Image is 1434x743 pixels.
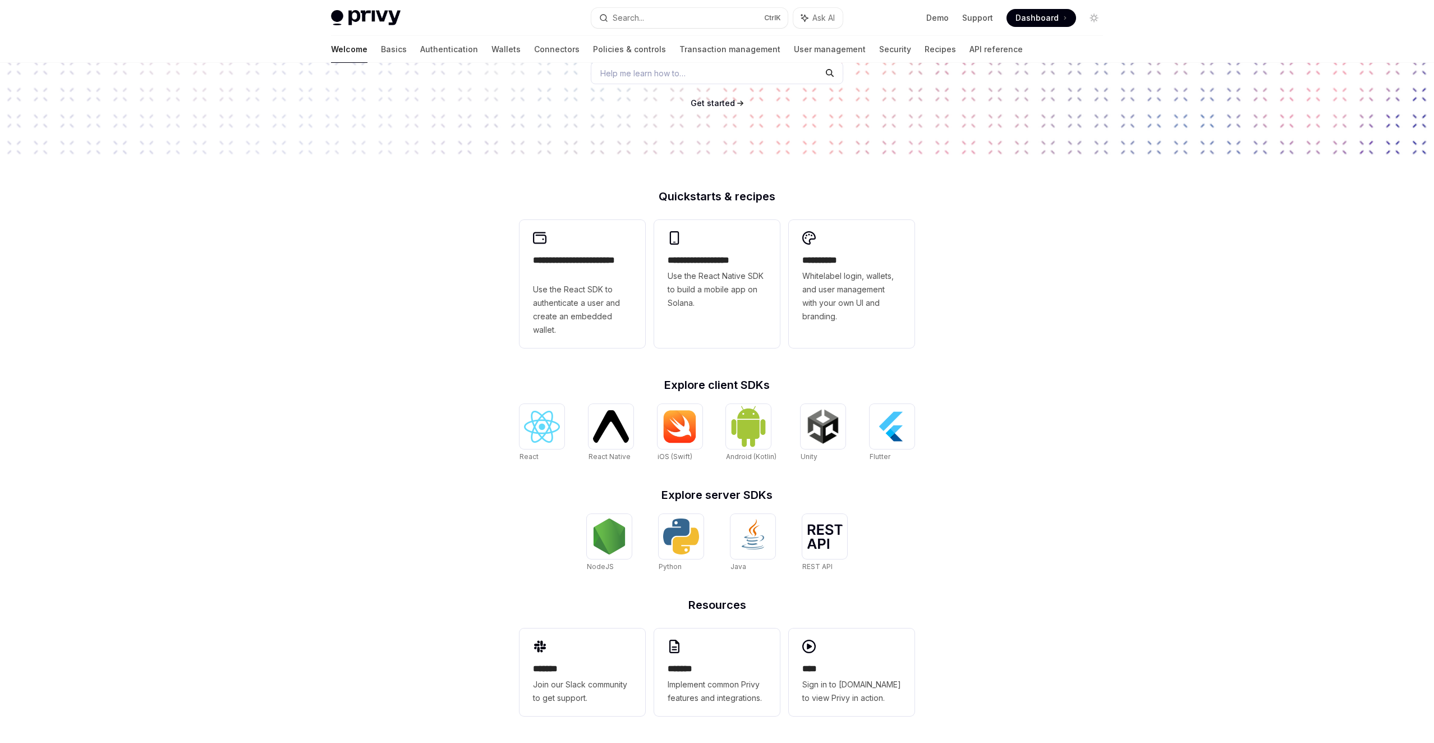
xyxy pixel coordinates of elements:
span: Unity [801,452,817,461]
span: React [520,452,539,461]
a: Policies & controls [593,36,666,63]
a: **** **Join our Slack community to get support. [520,629,645,716]
h2: Explore client SDKs [520,379,914,391]
a: FlutterFlutter [870,404,914,462]
a: React NativeReact Native [589,404,633,462]
a: Recipes [925,36,956,63]
button: Toggle dark mode [1085,9,1103,27]
span: Join our Slack community to get support. [533,678,632,705]
a: Android (Kotlin)Android (Kotlin) [726,404,776,462]
span: React Native [589,452,631,461]
span: iOS (Swift) [658,452,692,461]
a: Security [879,36,911,63]
img: React Native [593,410,629,442]
span: NodeJS [587,562,614,571]
span: Flutter [870,452,890,461]
span: Implement common Privy features and integrations. [668,678,766,705]
img: React [524,411,560,443]
a: NodeJSNodeJS [587,514,632,572]
a: PythonPython [659,514,704,572]
img: light logo [331,10,401,26]
a: Transaction management [679,36,780,63]
img: Java [735,519,771,554]
a: iOS (Swift)iOS (Swift) [658,404,702,462]
img: Python [663,519,699,554]
h2: Explore server SDKs [520,489,914,501]
div: Search... [613,11,644,25]
a: UnityUnity [801,404,845,462]
a: Wallets [491,36,521,63]
span: Use the React SDK to authenticate a user and create an embedded wallet. [533,283,632,337]
span: REST API [802,562,833,571]
span: Whitelabel login, wallets, and user management with your own UI and branding. [802,269,901,323]
a: Dashboard [1006,9,1076,27]
a: ReactReact [520,404,564,462]
a: Authentication [420,36,478,63]
a: **** **Implement common Privy features and integrations. [654,629,780,716]
span: Android (Kotlin) [726,452,776,461]
button: Search...CtrlK [591,8,788,28]
img: Flutter [874,409,910,444]
button: Ask AI [793,8,843,28]
a: Basics [381,36,407,63]
a: **** *****Whitelabel login, wallets, and user management with your own UI and branding. [789,220,914,348]
span: Dashboard [1015,12,1059,24]
a: Demo [926,12,949,24]
span: Sign in to [DOMAIN_NAME] to view Privy in action. [802,678,901,705]
a: JavaJava [730,514,775,572]
span: Python [659,562,682,571]
img: Unity [805,409,841,444]
h2: Resources [520,599,914,611]
h2: Quickstarts & recipes [520,191,914,202]
span: Use the React Native SDK to build a mobile app on Solana. [668,269,766,310]
a: ****Sign in to [DOMAIN_NAME] to view Privy in action. [789,629,914,716]
span: Ctrl K [764,13,781,22]
a: REST APIREST API [802,514,847,572]
span: Ask AI [812,12,835,24]
a: User management [794,36,866,63]
a: Get started [691,98,735,109]
a: Welcome [331,36,367,63]
span: Java [730,562,746,571]
a: API reference [969,36,1023,63]
a: **** **** **** ***Use the React Native SDK to build a mobile app on Solana. [654,220,780,348]
img: REST API [807,524,843,549]
img: Android (Kotlin) [730,405,766,447]
img: iOS (Swift) [662,410,698,443]
a: Connectors [534,36,580,63]
img: NodeJS [591,519,627,554]
a: Support [962,12,993,24]
span: Get started [691,98,735,108]
span: Help me learn how to… [600,67,686,79]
